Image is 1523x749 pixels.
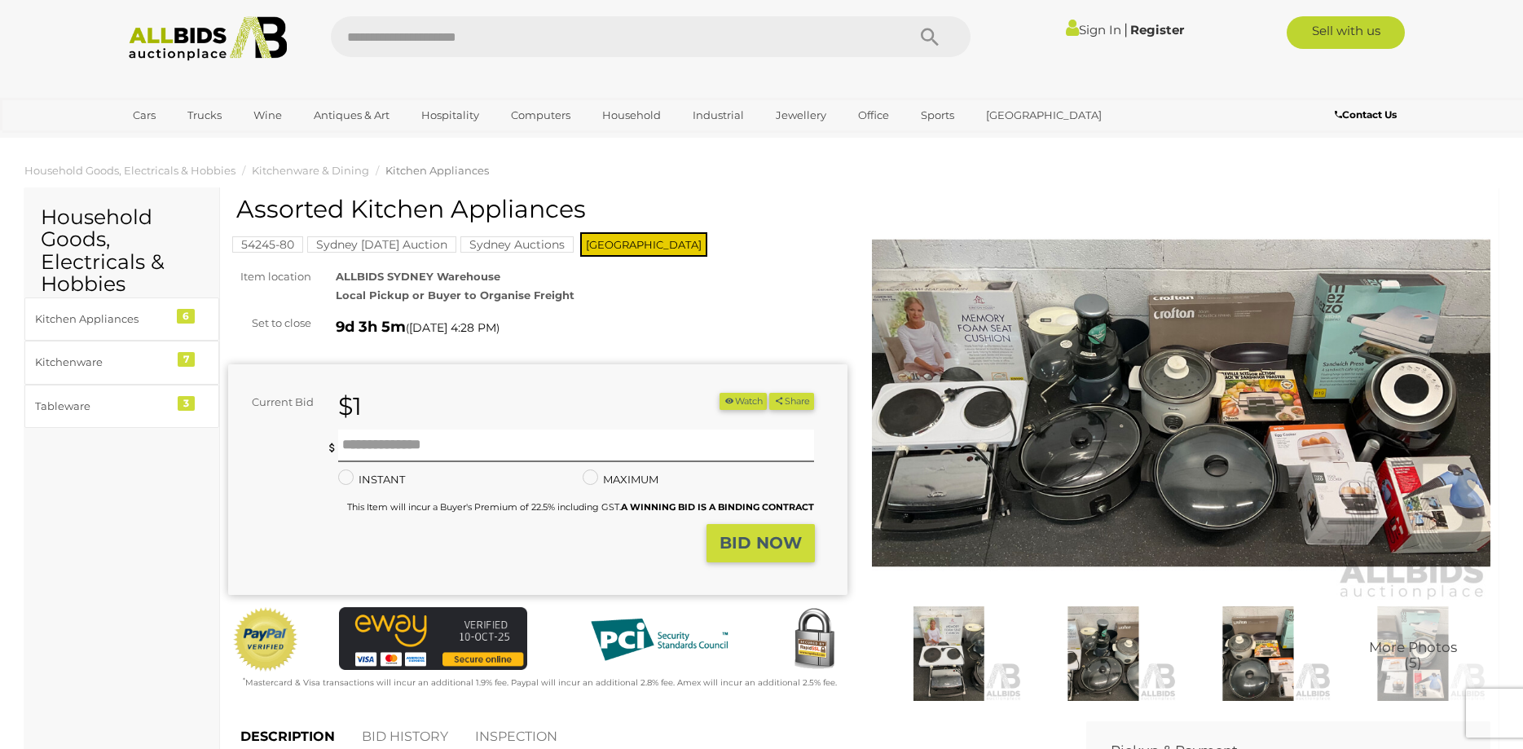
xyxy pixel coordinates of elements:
[769,393,814,410] button: Share
[336,318,406,336] strong: 9d 3h 5m
[216,314,324,333] div: Set to close
[460,238,574,251] a: Sydney Auctions
[35,397,169,416] div: Tableware
[910,102,965,129] a: Sports
[303,102,400,129] a: Antiques & Art
[243,102,293,129] a: Wine
[35,353,169,372] div: Kitchenware
[720,393,767,410] button: Watch
[339,607,527,670] img: eWAY Payment Gateway
[975,102,1112,129] a: [GEOGRAPHIC_DATA]
[336,289,574,302] strong: Local Pickup or Buyer to Organise Freight
[1335,106,1401,124] a: Contact Us
[1335,108,1397,121] b: Contact Us
[872,204,1491,603] img: Assorted Kitchen Appliances
[24,385,219,428] a: Tableware 3
[120,16,297,61] img: Allbids.com.au
[232,236,303,253] mark: 54245-80
[876,606,1023,701] img: Assorted Kitchen Appliances
[232,238,303,251] a: 54245-80
[338,470,405,489] label: INSTANT
[1066,22,1121,37] a: Sign In
[243,677,837,688] small: Mastercard & Visa transactions will incur an additional 1.9% fee. Paypal will incur an additional...
[765,102,837,129] a: Jewellery
[460,236,574,253] mark: Sydney Auctions
[178,396,195,411] div: 3
[336,270,500,283] strong: ALLBIDS SYDNEY Warehouse
[592,102,671,129] a: Household
[583,470,658,489] label: MAXIMUM
[580,232,707,257] span: [GEOGRAPHIC_DATA]
[178,352,195,367] div: 7
[409,320,496,335] span: [DATE] 4:28 PM
[177,102,232,129] a: Trucks
[347,501,814,513] small: This Item will incur a Buyer's Premium of 22.5% including GST.
[578,607,741,672] img: PCI DSS compliant
[232,607,299,672] img: Official PayPal Seal
[1287,16,1405,49] a: Sell with us
[122,102,166,129] a: Cars
[720,533,802,553] strong: BID NOW
[720,393,767,410] li: Watch this item
[228,393,326,412] div: Current Bid
[24,297,219,341] a: Kitchen Appliances 6
[1340,606,1486,701] a: More Photos(5)
[1130,22,1184,37] a: Register
[1369,641,1457,671] span: More Photos (5)
[682,102,755,129] a: Industrial
[1124,20,1128,38] span: |
[236,196,843,222] h1: Assorted Kitchen Appliances
[1030,606,1177,701] img: Assorted Kitchen Appliances
[41,206,203,296] h2: Household Goods, Electricals & Hobbies
[338,391,362,421] strong: $1
[24,164,235,177] a: Household Goods, Electricals & Hobbies
[35,310,169,328] div: Kitchen Appliances
[385,164,489,177] a: Kitchen Appliances
[24,341,219,384] a: Kitchenware 7
[307,238,456,251] a: Sydney [DATE] Auction
[847,102,900,129] a: Office
[781,607,847,672] img: Secured by Rapid SSL
[307,236,456,253] mark: Sydney [DATE] Auction
[252,164,369,177] a: Kitchenware & Dining
[177,309,195,324] div: 6
[411,102,490,129] a: Hospitality
[216,267,324,286] div: Item location
[1340,606,1486,701] img: Assorted Kitchen Appliances
[706,524,815,562] button: BID NOW
[500,102,581,129] a: Computers
[621,501,814,513] b: A WINNING BID IS A BINDING CONTRACT
[889,16,971,57] button: Search
[1185,606,1332,701] img: Assorted Kitchen Appliances
[406,321,500,334] span: ( )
